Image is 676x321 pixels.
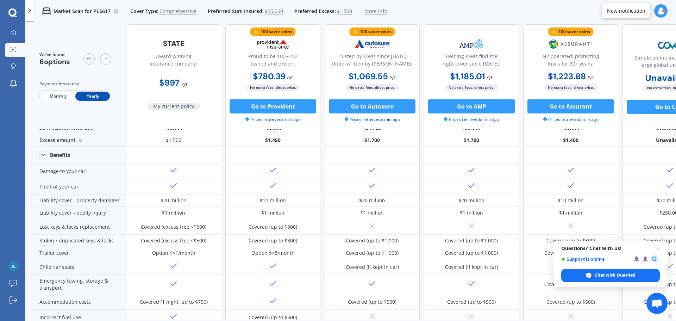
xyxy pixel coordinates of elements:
span: Prices retrieved a min ago [245,116,301,123]
div: Covered (up to $1,000) [544,249,597,257]
b: $1,185.01 [450,71,485,82]
span: / yr [389,74,396,81]
div: $10 million [260,197,286,204]
div: $1 million [460,209,483,216]
div: Liability cover - bodily injury [31,207,126,219]
span: Questions? Chat with us! [561,246,660,251]
span: Cover Type: [130,8,158,15]
img: points [254,29,259,34]
span: / yr [182,80,188,87]
div: Covered (up to $1,000) [445,249,498,257]
div: $1,400 [523,134,618,147]
span: / yr [587,74,594,81]
div: Lost keys & locks replacement [31,219,126,235]
span: Yearly [75,92,110,101]
span: No extra fees, direct price. [445,84,498,91]
div: 100 saver coins [360,28,392,35]
b: $780.39 [253,71,286,82]
button: Go to Provident [230,99,316,113]
div: Covered (if kept in car) [445,264,498,271]
div: $1 million [559,209,582,216]
button: Go to AMP [428,99,515,113]
div: Theft of your car [31,179,126,195]
span: No extra fees, direct price. [544,84,597,91]
img: AMP.webp [448,35,495,53]
span: Chat with Quashed [595,272,636,278]
img: car.f15378c7a67c060ca3f3.svg [42,7,51,16]
div: Covered (up to $500) [249,314,297,321]
span: Support is online [561,257,629,262]
div: Accommodation costs [31,294,126,310]
div: Covered (up to $300) [249,237,297,244]
div: Benefits [50,152,70,158]
img: Assurant.png [547,35,594,53]
div: Stolen / duplicated keys & locks [31,235,126,247]
img: Autosure.webp [349,35,395,53]
span: My current policy [148,103,200,110]
div: $1 million [261,209,284,216]
b: $1,069.55 [349,71,388,82]
div: Covered (excess free <$500) [141,223,206,230]
a: Open chat [646,293,668,314]
span: Comprehensive [159,8,196,15]
span: / yr [287,74,293,81]
div: Covered (excess free <$500) [141,237,206,244]
span: $1,500 [337,8,352,15]
div: Child car seats [31,259,126,275]
span: / yr [487,74,493,81]
img: points [353,29,358,34]
div: 100 saver coins [261,28,292,35]
div: $1 million [162,209,185,216]
div: $1,450 [225,134,320,147]
div: Covered (up to $500) [546,298,595,305]
div: 100 saver coins [558,28,590,35]
div: $1 million [361,209,384,216]
div: Trusted by Kiwis since [DATE]. Underwritten by [PERSON_NAME]. [331,53,414,70]
div: Covered (up to $1,000) [346,249,399,257]
div: Liability cover - property damages [31,195,126,207]
div: $1,500 [126,134,221,147]
span: No extra fees, direct price. [346,84,399,91]
span: Prices retrieved a min ago [345,116,400,123]
span: Monthly [41,92,75,101]
b: $1,223.88 [548,71,586,82]
div: Covered (up to $300) [249,223,297,230]
div: Proud to be 100% NZ owned and driven. [231,53,314,70]
img: points [552,29,557,34]
b: $997 [159,77,180,88]
button: Go to Autosure [329,99,415,113]
div: $10 million [558,197,584,204]
div: Covered (up to $1,000) [445,237,498,244]
span: Chat with Quashed [561,269,660,282]
div: $20 million [161,197,187,204]
img: State-text-1.webp [150,35,197,52]
div: New notification [607,7,645,14]
div: Option $<8/month [251,249,295,257]
img: d99f2e79ea4c7193eeb7262f63cc2852 [8,261,19,272]
div: Award winning insurance company. [132,53,215,70]
div: Covered (up to $1,000) [346,237,399,244]
div: Covered (1 night, up to $750) [140,298,208,305]
span: 6 options [39,57,70,66]
button: Go to Assurant [527,99,614,113]
span: We've found [39,51,70,58]
img: Provident.png [250,35,296,53]
span: Prices retrieved a min ago [444,116,499,123]
div: Payment frequency [39,80,111,87]
div: Helping Kiwis find the right cover since [DATE]. [430,53,513,70]
div: Emergency towing, storage & transport [31,275,126,294]
div: $20 million [458,197,484,204]
div: Excess amount [31,134,126,147]
div: Damage to your car [31,163,126,179]
div: $1,700 [424,134,519,147]
span: $35,000 [265,8,283,15]
span: Prices retrieved a min ago [543,116,599,123]
div: $1,700 [325,134,420,147]
div: Trailer cover [31,247,126,259]
div: Covered (up to $500) [546,237,595,244]
p: Market Scan for PLS617 [54,8,111,15]
div: NZ operated; protecting Kiwis for 30+ years. [529,53,612,70]
div: Covered (if kept in car) [346,264,399,271]
div: Covered (up to $500) [447,298,496,305]
span: Preferred Sum Insured: [208,8,264,15]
